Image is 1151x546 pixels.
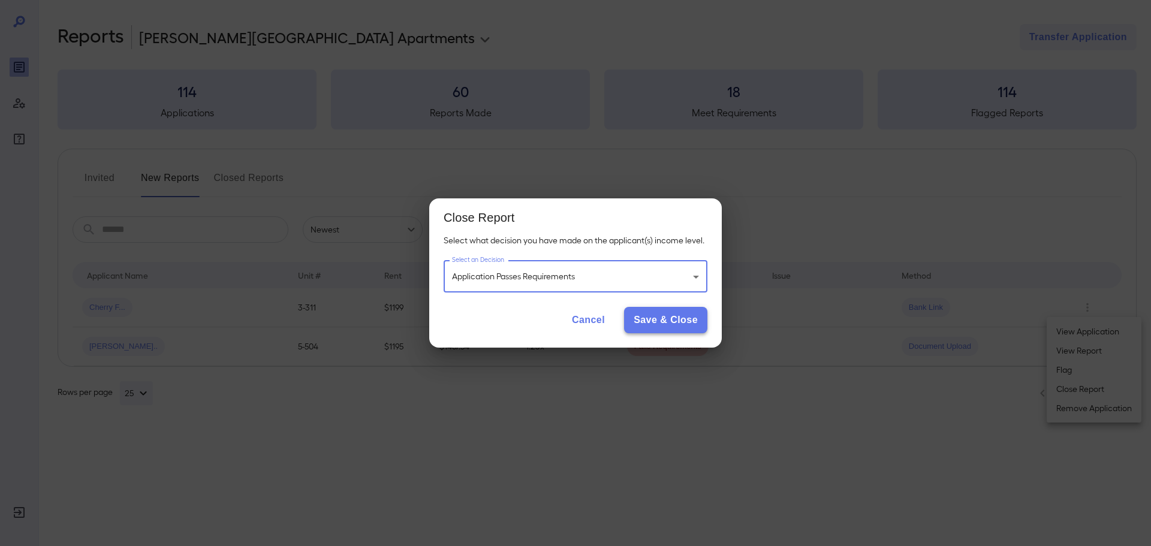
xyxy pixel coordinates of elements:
[429,198,722,234] h2: Close Report
[562,307,614,333] button: Cancel
[624,307,707,333] button: Save & Close
[444,234,707,246] p: Select what decision you have made on the applicant(s) income level.
[444,261,707,292] div: Application Passes Requirements
[452,255,504,264] label: Select an Decision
